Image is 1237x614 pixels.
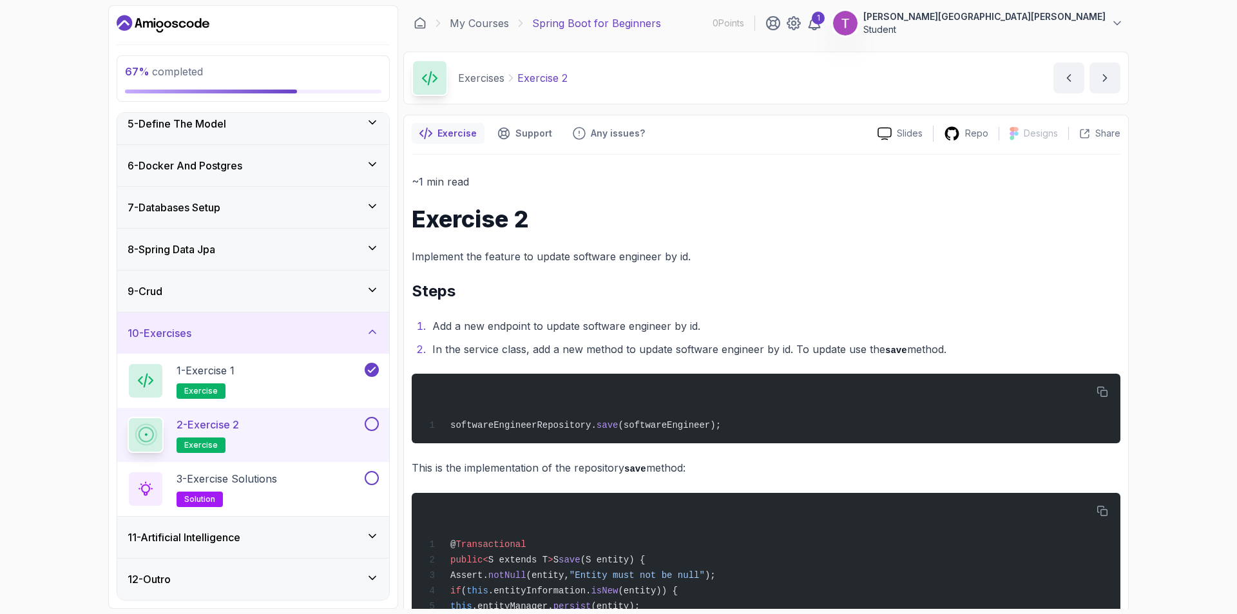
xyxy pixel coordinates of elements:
h3: 7 - Databases Setup [128,200,220,215]
img: user profile image [833,11,858,35]
p: Exercise [437,127,477,140]
p: Designs [1024,127,1058,140]
code: save [885,345,907,356]
p: Support [515,127,552,140]
span: S extends T [488,555,548,565]
span: persist [553,601,591,611]
span: .entityInformation. [488,586,591,596]
span: this [450,601,472,611]
p: ~1 min read [412,173,1120,191]
p: Share [1095,127,1120,140]
span: if [450,586,461,596]
h3: 6 - Docker And Postgres [128,158,242,173]
button: 5-Define The Model [117,103,389,144]
span: exercise [184,386,218,396]
a: Dashboard [117,14,209,34]
span: save [597,420,618,430]
p: Exercises [458,70,504,86]
button: 10-Exercises [117,312,389,354]
span: Transactional [455,539,526,550]
p: Repo [965,127,988,140]
a: 1 [807,15,822,31]
span: 67 % [125,65,149,78]
button: Share [1068,127,1120,140]
span: .entityManager. [472,601,553,611]
button: notes button [412,123,484,144]
div: 1 [812,12,825,24]
button: 11-Artificial Intelligence [117,517,389,558]
button: user profile image[PERSON_NAME][GEOGRAPHIC_DATA][PERSON_NAME]Student [832,10,1124,36]
button: Feedback button [565,123,653,144]
span: isNew [591,586,618,596]
p: [PERSON_NAME][GEOGRAPHIC_DATA][PERSON_NAME] [863,10,1106,23]
p: 0 Points [713,17,744,30]
span: softwareEngineerRepository. [450,420,597,430]
p: 3 - Exercise Solutions [177,471,277,486]
a: Dashboard [414,17,427,30]
code: save [624,464,646,474]
span: Assert. [450,570,488,580]
p: Student [863,23,1106,36]
h2: Steps [412,281,1120,302]
span: ( [461,586,466,596]
a: My Courses [450,15,509,31]
button: 7-Databases Setup [117,187,389,228]
span: < [483,555,488,565]
span: @ [450,539,455,550]
li: In the service class, add a new method to update software engineer by id. To update use the method. [428,340,1120,359]
p: 1 - Exercise 1 [177,363,235,378]
button: 2-Exercise 2exercise [128,417,379,453]
p: Any issues? [591,127,645,140]
span: save [559,555,580,565]
h1: Exercise 2 [412,206,1120,232]
li: Add a new endpoint to update software engineer by id. [428,317,1120,335]
span: solution [184,494,215,504]
a: Repo [934,126,999,142]
h3: 11 - Artificial Intelligence [128,530,240,545]
button: 6-Docker And Postgres [117,145,389,186]
a: Slides [867,127,933,140]
span: notNull [488,570,526,580]
button: 1-Exercise 1exercise [128,363,379,399]
button: next content [1089,62,1120,93]
p: 2 - Exercise 2 [177,417,239,432]
h3: 10 - Exercises [128,325,191,341]
button: previous content [1053,62,1084,93]
p: Spring Boot for Beginners [532,15,661,31]
span: (softwareEngineer); [618,420,721,430]
span: (entity); [591,601,640,611]
button: 12-Outro [117,559,389,600]
p: This is the implementation of the repository method: [412,459,1120,477]
span: > [548,555,553,565]
p: Implement the feature to update software engineer by id. [412,247,1120,265]
p: Slides [897,127,923,140]
span: (entity)) { [618,586,677,596]
span: completed [125,65,203,78]
span: S [553,555,559,565]
span: (S entity) { [580,555,646,565]
button: 3-Exercise Solutionssolution [128,471,379,507]
p: Exercise 2 [517,70,568,86]
span: public [450,555,483,565]
h3: 12 - Outro [128,571,171,587]
span: "Entity must not be null" [570,570,705,580]
button: 9-Crud [117,271,389,312]
h3: 5 - Define The Model [128,116,226,131]
span: this [466,586,488,596]
button: Support button [490,123,560,144]
h3: 8 - Spring Data Jpa [128,242,215,257]
span: ); [705,570,716,580]
h3: 9 - Crud [128,283,162,299]
span: exercise [184,440,218,450]
button: 8-Spring Data Jpa [117,229,389,270]
span: (entity, [526,570,570,580]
